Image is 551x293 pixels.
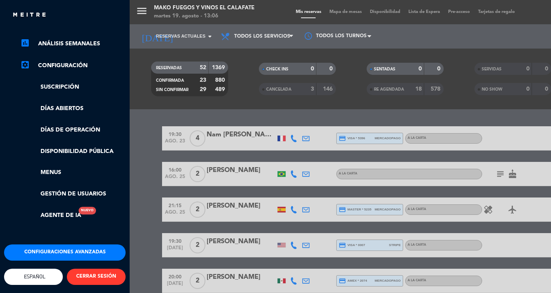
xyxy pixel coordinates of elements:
a: Agente de IANuevo [20,211,81,220]
a: Gestión de usuarios [20,189,126,199]
a: Días de Operación [20,125,126,135]
a: Disponibilidad pública [20,147,126,156]
span: Español [22,274,45,280]
button: CERRAR SESIÓN [67,269,126,285]
a: assessmentANÁLISIS SEMANALES [20,39,126,49]
a: Días abiertos [20,104,126,113]
a: Configuración [20,61,126,70]
button: Configuraciones avanzadas [4,244,126,261]
img: MEITRE [12,12,47,18]
i: settings_applications [20,60,30,70]
a: Suscripción [20,83,126,92]
div: Nuevo [79,207,96,214]
i: assessment [20,38,30,48]
a: Menus [20,168,126,177]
